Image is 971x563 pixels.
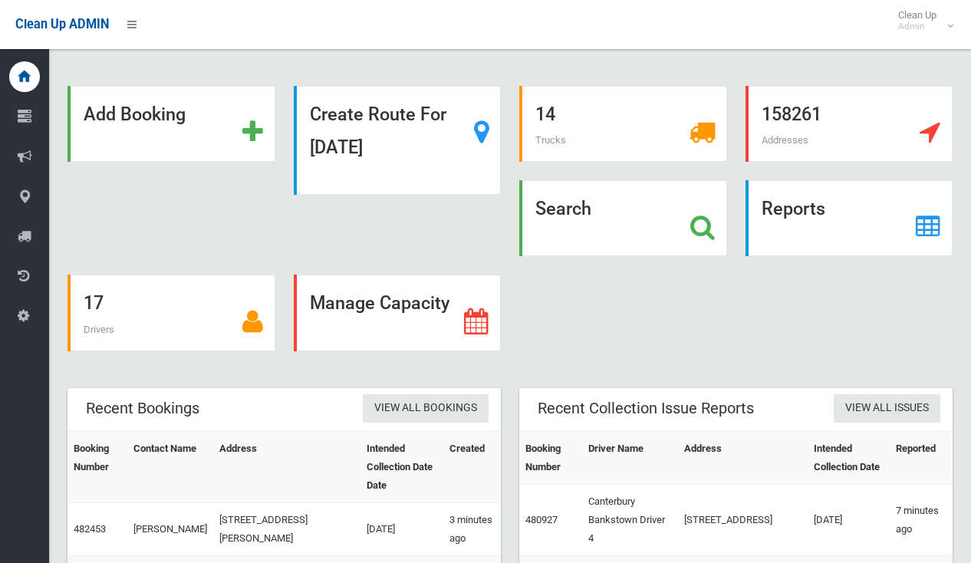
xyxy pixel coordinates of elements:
a: View All Issues [834,394,940,423]
a: Create Route For [DATE] [294,86,502,195]
span: Clean Up [890,9,952,32]
a: 480927 [525,514,558,525]
header: Recent Collection Issue Reports [519,393,772,423]
span: Addresses [762,134,808,146]
th: Booking Number [519,431,582,484]
td: [STREET_ADDRESS] [678,484,808,555]
th: Created [443,431,501,502]
a: 158261 Addresses [746,86,953,162]
a: 14 Trucks [519,86,727,162]
a: View All Bookings [363,394,489,423]
a: Add Booking [67,86,275,162]
a: Manage Capacity [294,275,502,351]
a: Search [519,180,727,256]
td: 3 minutes ago [443,502,501,555]
td: Canterbury Bankstown Driver 4 [582,484,678,555]
span: Drivers [84,324,114,335]
span: Trucks [535,134,566,146]
strong: 14 [535,104,555,125]
strong: Add Booking [84,104,186,125]
span: Clean Up ADMIN [15,17,109,31]
a: Reports [746,180,953,256]
th: Driver Name [582,431,678,484]
th: Address [678,431,808,484]
td: [DATE] [808,484,889,555]
th: Booking Number [67,431,127,502]
td: [STREET_ADDRESS][PERSON_NAME] [213,502,360,555]
strong: Search [535,198,591,219]
a: 482453 [74,523,106,535]
td: [PERSON_NAME] [127,502,213,555]
td: [DATE] [360,502,443,555]
strong: Reports [762,198,825,219]
td: 7 minutes ago [890,484,953,555]
strong: 158261 [762,104,821,125]
strong: 17 [84,292,104,314]
strong: Create Route For [DATE] [310,104,446,158]
a: 17 Drivers [67,275,275,351]
th: Intended Collection Date Date [360,431,443,502]
th: Address [213,431,360,502]
th: Intended Collection Date [808,431,889,484]
th: Reported [890,431,953,484]
th: Contact Name [127,431,213,502]
small: Admin [898,21,936,32]
header: Recent Bookings [67,393,218,423]
strong: Manage Capacity [310,292,449,314]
